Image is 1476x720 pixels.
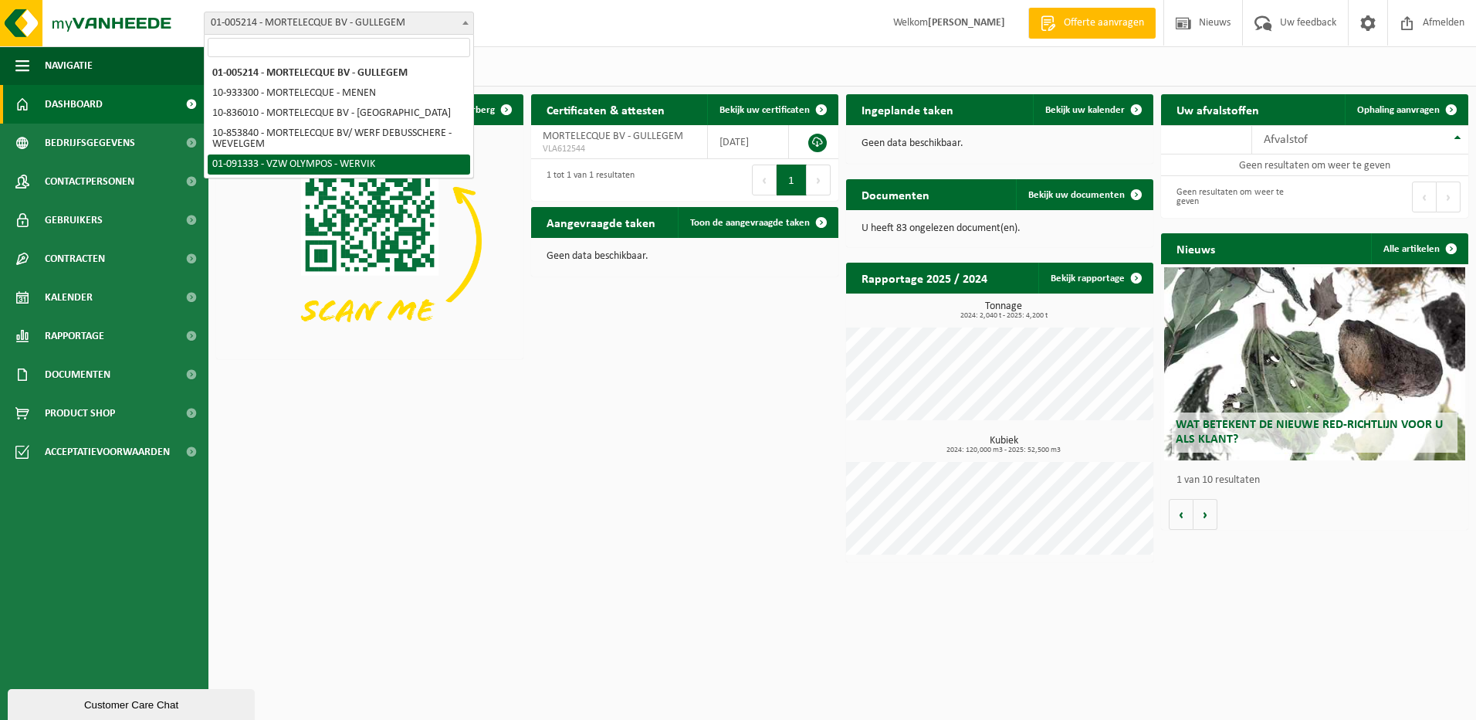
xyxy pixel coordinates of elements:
[846,179,945,209] h2: Documenten
[8,686,258,720] iframe: chat widget
[543,143,696,155] span: VLA612544
[1038,263,1152,294] a: Bekijk rapportage
[752,165,777,195] button: Previous
[547,251,823,262] p: Geen data beschikbaar.
[45,317,104,355] span: Rapportage
[1028,8,1156,39] a: Offerte aanvragen
[854,447,1153,454] span: 2024: 120,000 m3 - 2025: 52,500 m3
[678,207,837,238] a: Toon de aangevraagde taken
[205,12,473,34] span: 01-005214 - MORTELECQUE BV - GULLEGEM
[208,63,470,83] li: 01-005214 - MORTELECQUE BV - GULLEGEM
[45,239,105,278] span: Contracten
[846,263,1003,293] h2: Rapportage 2025 / 2024
[862,223,1138,234] p: U heeft 83 ongelezen document(en).
[1169,180,1307,214] div: Geen resultaten om weer te geven
[777,165,807,195] button: 1
[1161,155,1468,176] td: Geen resultaten om weer te geven
[1045,105,1125,115] span: Bekijk uw kalender
[216,125,523,356] img: Download de VHEPlus App
[45,85,103,124] span: Dashboard
[449,94,522,125] button: Verberg
[543,131,683,142] span: MORTELECQUE BV - GULLEGEM
[1371,233,1467,264] a: Alle artikelen
[531,94,680,124] h2: Certificaten & attesten
[854,312,1153,320] span: 2024: 2,040 t - 2025: 4,200 t
[45,278,93,317] span: Kalender
[45,201,103,239] span: Gebruikers
[708,125,789,159] td: [DATE]
[1176,419,1443,446] span: Wat betekent de nieuwe RED-richtlijn voor u als klant?
[1016,179,1152,210] a: Bekijk uw documenten
[531,207,671,237] h2: Aangevraagde taken
[461,105,495,115] span: Verberg
[1161,233,1231,263] h2: Nieuws
[45,355,110,394] span: Documenten
[1033,94,1152,125] a: Bekijk uw kalender
[1357,105,1440,115] span: Ophaling aanvragen
[1264,134,1308,146] span: Afvalstof
[1193,499,1217,530] button: Volgende
[208,83,470,104] li: 10-933300 - MORTELECQUE - MENEN
[707,94,837,125] a: Bekijk uw certificaten
[208,155,470,175] li: 01-091333 - VZW OLYMPOS - WERVIK
[1176,475,1461,486] p: 1 van 10 resultaten
[690,218,810,228] span: Toon de aangevraagde taken
[854,301,1153,320] h3: Tonnage
[1169,499,1193,530] button: Vorige
[1060,15,1148,31] span: Offerte aanvragen
[45,433,170,471] span: Acceptatievoorwaarden
[807,165,831,195] button: Next
[539,163,635,197] div: 1 tot 1 van 1 resultaten
[208,104,470,124] li: 10-836010 - MORTELECQUE BV - [GEOGRAPHIC_DATA]
[204,12,474,35] span: 01-005214 - MORTELECQUE BV - GULLEGEM
[1028,190,1125,200] span: Bekijk uw documenten
[854,436,1153,454] h3: Kubiek
[846,94,969,124] h2: Ingeplande taken
[45,162,134,201] span: Contactpersonen
[1345,94,1467,125] a: Ophaling aanvragen
[1437,182,1461,212] button: Next
[1164,267,1465,460] a: Wat betekent de nieuwe RED-richtlijn voor u als klant?
[928,17,1005,29] strong: [PERSON_NAME]
[45,46,93,85] span: Navigatie
[862,138,1138,149] p: Geen data beschikbaar.
[719,105,810,115] span: Bekijk uw certificaten
[1412,182,1437,212] button: Previous
[45,394,115,433] span: Product Shop
[1161,94,1275,124] h2: Uw afvalstoffen
[45,124,135,162] span: Bedrijfsgegevens
[208,124,470,155] li: 10-853840 - MORTELECQUE BV/ WERF DEBUSSCHERE - WEVELGEM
